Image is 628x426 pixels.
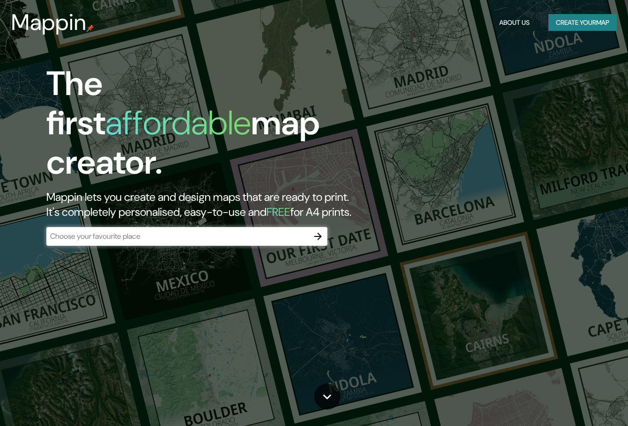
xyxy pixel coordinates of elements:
h2: Mappin lets you create and design maps that are ready to print. It's completely personalised, eas... [46,190,361,220]
img: mappin-pin [87,24,94,32]
h1: affordable [105,101,251,145]
h5: FREE [266,205,290,219]
h1: The first map creator. [46,64,361,190]
h3: Mappin [11,9,87,36]
button: Create yourmap [548,14,617,31]
button: About Us [495,14,533,31]
input: Choose your favourite place [46,231,309,242]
